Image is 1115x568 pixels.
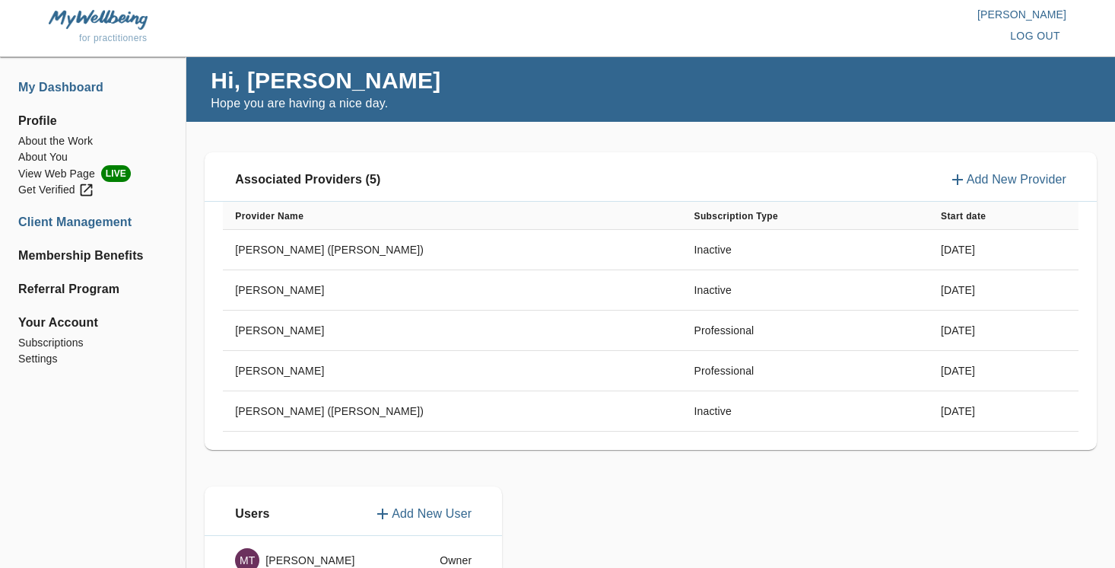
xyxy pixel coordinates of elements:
[18,280,167,298] a: Referral Program
[681,270,929,311] td: Inactive
[1004,22,1066,50] button: log out
[79,33,148,43] span: for practitioners
[223,311,681,351] td: [PERSON_NAME]
[681,391,929,432] td: Inactive
[967,171,1066,189] p: Add New Provider
[223,270,681,311] td: [PERSON_NAME]
[235,505,269,523] p: Users
[929,311,1078,351] td: [DATE]
[681,351,929,391] td: Professional
[223,391,681,432] td: [PERSON_NAME] ([PERSON_NAME])
[18,314,167,332] span: Your Account
[223,351,681,391] td: [PERSON_NAME]
[373,505,472,523] button: Add New User
[941,211,986,222] b: Start date
[18,351,167,367] a: Settings
[18,149,167,165] a: About You
[18,78,167,97] a: My Dashboard
[18,182,94,198] div: Get Verified
[1010,27,1060,46] span: log out
[240,553,256,568] p: MT
[681,311,929,351] td: Professional
[18,335,167,351] a: Subscriptions
[694,211,778,222] b: Subscription Type
[18,112,167,130] span: Profile
[929,351,1078,391] td: [DATE]
[101,165,131,182] span: LIVE
[929,230,1078,270] td: [DATE]
[211,94,440,113] p: Hope you are having a nice day.
[211,66,440,94] h4: Hi, [PERSON_NAME]
[557,7,1066,22] p: [PERSON_NAME]
[18,133,167,149] a: About the Work
[929,391,1078,432] td: [DATE]
[235,211,303,222] b: Provider Name
[18,182,167,198] a: Get Verified
[948,171,1066,189] button: Add New Provider
[392,505,472,523] p: Add New User
[235,171,380,189] p: Associated Providers (5)
[18,247,167,265] a: Membership Benefits
[18,165,167,182] a: View Web PageLIVE
[681,230,929,270] td: Inactive
[223,230,681,270] td: [PERSON_NAME] ([PERSON_NAME])
[49,10,148,29] img: MyWellbeing
[929,270,1078,311] td: [DATE]
[18,165,167,182] li: View Web Page
[18,213,167,231] a: Client Management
